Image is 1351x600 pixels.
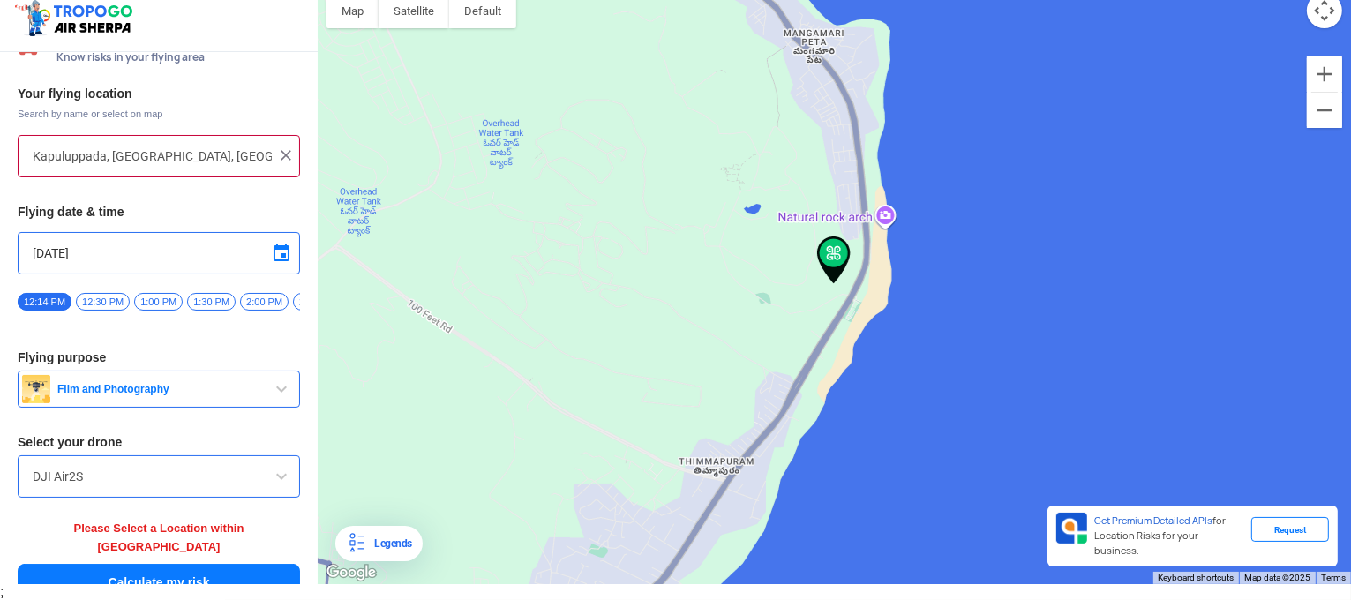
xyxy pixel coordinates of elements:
img: Google [322,561,380,584]
a: Terms [1321,573,1346,582]
span: Get Premium Detailed APIs [1094,514,1212,527]
span: Film and Photography [50,382,271,396]
div: Legends [367,533,412,554]
input: Select Date [33,243,285,264]
button: Film and Photography [18,371,300,408]
img: Legends [346,533,367,554]
h3: Flying purpose [18,351,300,364]
span: 2:00 PM [240,293,289,311]
span: 1:30 PM [187,293,236,311]
span: 1:00 PM [134,293,183,311]
span: 2:30 PM [293,293,342,311]
button: Zoom out [1307,93,1342,128]
h3: Flying date & time [18,206,300,218]
h3: Select your drone [18,436,300,448]
span: Please Select a Location within [GEOGRAPHIC_DATA] [74,521,244,553]
span: Search by name or select on map [18,107,300,121]
input: Search your flying location [33,146,272,167]
button: Keyboard shortcuts [1158,572,1234,584]
div: for Location Risks for your business. [1087,513,1251,559]
div: Request [1251,517,1329,542]
button: Zoom in [1307,56,1342,92]
img: Premium APIs [1056,513,1087,544]
a: Open this area in Google Maps (opens a new window) [322,561,380,584]
span: Map data ©2025 [1244,573,1310,582]
span: Know risks in your flying area [56,50,300,64]
span: 12:30 PM [76,293,130,311]
span: 12:14 PM [18,293,71,311]
input: Search by name or Brand [33,466,285,487]
h3: Your flying location [18,87,300,100]
img: ic_close.png [277,146,295,164]
img: film.png [22,375,50,403]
